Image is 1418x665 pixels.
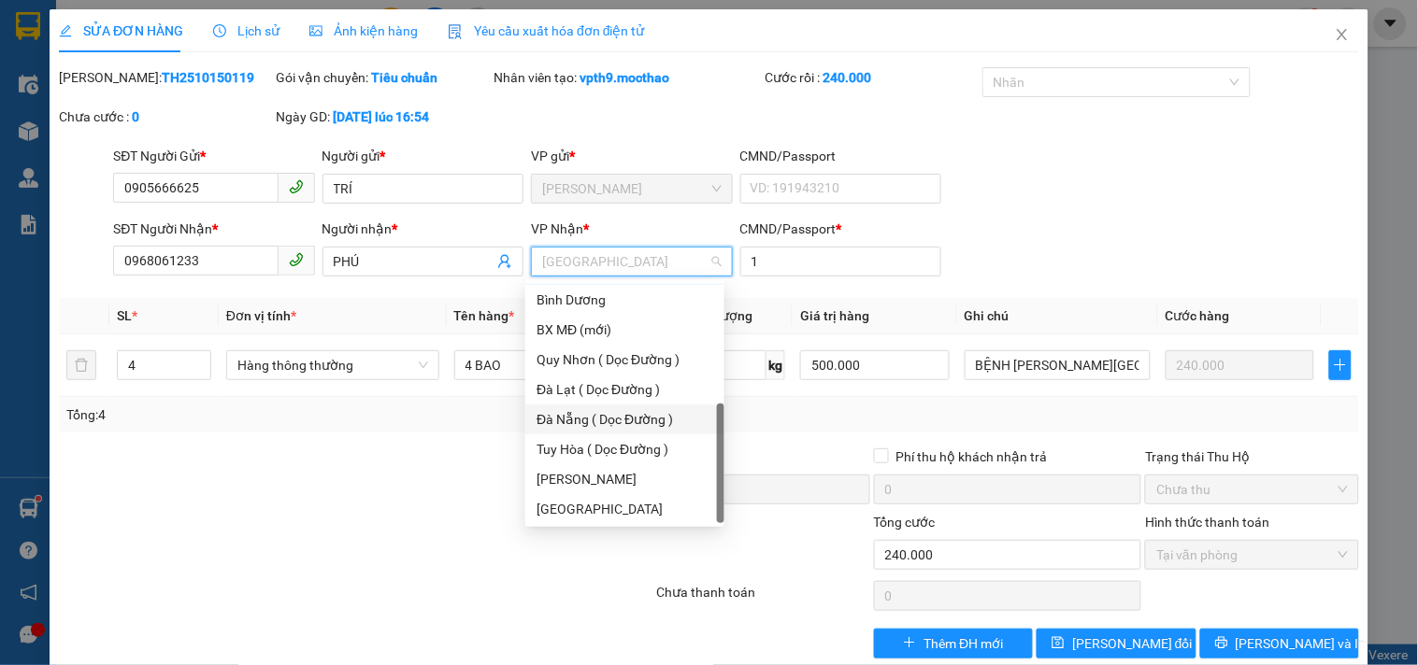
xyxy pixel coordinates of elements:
span: kg [766,350,785,380]
button: printer[PERSON_NAME] và In [1200,629,1359,658]
span: SL [117,308,132,323]
span: clock-circle [213,24,226,37]
span: edit [59,24,72,37]
span: user-add [497,254,512,269]
th: Ghi chú [957,298,1158,334]
span: Ảnh kiện hàng [309,23,418,38]
input: Ghi Chú [965,350,1151,380]
span: picture [309,24,322,37]
div: VP gửi [531,146,732,166]
div: CMND/Passport [740,146,941,166]
img: icon [448,24,463,39]
div: SĐT Người Nhận [113,219,314,239]
span: close [1335,27,1350,42]
span: Phí thu hộ khách nhận trả [889,446,1055,467]
div: [PERSON_NAME]: [59,67,272,88]
span: Tại văn phòng [1156,541,1347,569]
span: Đơn vị tính [226,308,296,323]
div: Đà Nẵng ( Dọc Đường ) [525,404,724,434]
div: Quy Nhơn ( Dọc Đường ) [525,345,724,375]
div: Tuy Hòa ( Dọc Đường ) [525,434,724,464]
div: BX MĐ (mới) [525,315,724,345]
div: Đà Lạt ( Dọc Đường ) [537,379,713,400]
div: Chưa cước : [59,106,272,127]
div: Chưa thanh toán [654,582,871,615]
button: plusThêm ĐH mới [874,629,1033,658]
b: vpth9.mocthao [580,70,669,85]
div: Đà Lạt [525,494,724,524]
b: Tiêu chuẩn [372,70,438,85]
span: phone [289,179,304,194]
span: [PERSON_NAME] đổi [1072,633,1193,654]
div: Ngày GD: [277,106,490,127]
div: Người gửi [322,146,523,166]
div: Quy Nhơn ( Dọc Đường ) [537,349,713,370]
button: delete [66,350,96,380]
div: Đà Lạt ( Dọc Đường ) [525,375,724,404]
div: Tuy Hòa ( Dọc Đường ) [537,439,713,460]
span: Giá trị hàng [800,308,869,323]
div: SĐT Người Gửi [113,146,314,166]
div: Bình Dương [525,285,724,315]
b: 240.000 [824,70,872,85]
span: printer [1215,636,1228,651]
div: [GEOGRAPHIC_DATA] [537,499,713,519]
span: Chưa thu [1156,475,1347,503]
span: VP Nhận [531,221,583,236]
span: phone [289,252,304,267]
b: 0 [132,109,139,124]
div: Tổng: 4 [66,404,549,425]
input: VD: Bàn, Ghế [454,350,640,380]
span: [PERSON_NAME] và In [1236,633,1367,654]
div: Đà Nẵng ( Dọc Đường ) [537,409,713,430]
div: Phú Lâm [525,464,724,494]
span: Tổng cước [874,515,936,530]
span: Lịch sử [213,23,279,38]
span: Yêu cầu xuất hóa đơn điện tử [448,23,645,38]
input: 0 [1166,350,1315,380]
span: Đà Nẵng [542,248,721,276]
div: BX MĐ (mới) [537,319,713,340]
span: Thêm ĐH mới [924,633,1003,654]
div: Nhân viên tạo: [494,67,762,88]
button: Close [1316,9,1368,62]
b: [DATE] lúc 16:54 [334,109,430,124]
span: SỬA ĐƠN HÀNG [59,23,183,38]
div: Bình Dương [537,290,713,310]
span: plus [903,636,916,651]
span: save [1052,636,1065,651]
div: Cước rồi : [766,67,979,88]
span: Tên hàng [454,308,515,323]
span: Tuy Hòa [542,175,721,203]
div: CMND/Passport [740,219,941,239]
div: Gói vận chuyển: [277,67,490,88]
b: TH2510150119 [162,70,254,85]
span: Hàng thông thường [237,351,428,379]
div: Trạng thái Thu Hộ [1145,446,1358,467]
button: save[PERSON_NAME] đổi [1037,629,1196,658]
button: plus [1329,350,1352,380]
span: Cước hàng [1166,308,1230,323]
span: plus [1330,358,1351,373]
div: Người nhận [322,219,523,239]
label: Hình thức thanh toán [1145,515,1269,530]
div: [PERSON_NAME] [537,469,713,489]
